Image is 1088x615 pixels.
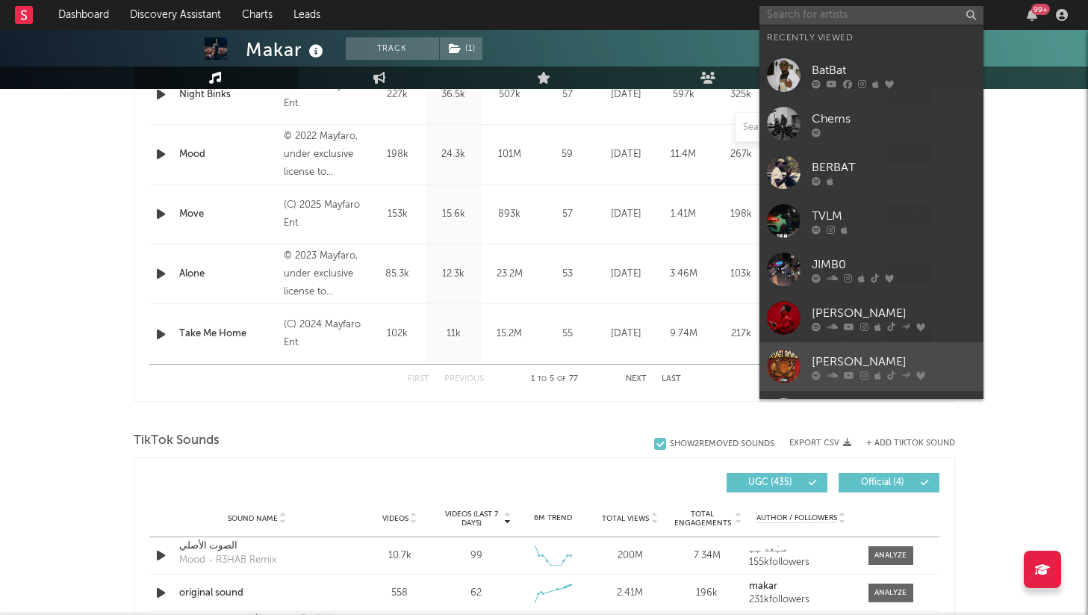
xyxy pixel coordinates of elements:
[749,581,853,592] a: makar
[812,110,976,128] div: Chems
[595,548,665,563] div: 200M
[716,147,766,162] div: 267k
[749,544,787,554] strong: سہٰعد ﮩﮩ
[812,158,976,176] div: BERBAT
[848,478,917,487] span: Official ( 4 )
[485,87,534,102] div: 507k
[485,327,534,342] div: 15.2M
[470,548,482,563] div: 99
[541,147,594,162] div: 59
[759,294,983,342] a: [PERSON_NAME]
[518,513,588,524] div: 6M Trend
[429,207,478,222] div: 15.6k
[767,29,976,47] div: Recently Viewed
[373,87,422,102] div: 227k
[789,439,851,448] button: Export CSV
[444,375,484,383] button: Previous
[284,128,365,182] div: © 2022 Mayfaro, under exclusive license to Universal Music GmbH
[429,267,478,282] div: 12.3k
[727,473,827,492] button: UGC(435)
[382,514,408,523] span: Videos
[601,147,651,162] div: [DATE]
[179,586,335,601] a: original sound
[541,87,594,102] div: 57
[365,586,435,601] div: 558
[749,544,853,554] a: سہٰعد ﮩﮩ
[659,207,709,222] div: 1.41M
[485,207,534,222] div: 893k
[812,353,976,371] div: [PERSON_NAME]
[659,147,709,162] div: 11.4M
[373,327,422,342] div: 102k
[672,510,733,528] span: Total Engagements
[736,122,893,134] input: Search by song name or URL
[439,37,483,60] span: ( 1 )
[749,557,853,568] div: 155k followers
[759,197,983,245] a: TVLM
[759,51,983,99] a: BatBat
[134,432,220,450] span: TikTok Sounds
[179,327,277,342] a: Take Me Home
[429,327,478,342] div: 11k
[812,207,976,225] div: TVLM
[1027,9,1037,21] button: 99+
[557,376,566,383] span: of
[179,267,277,282] a: Alone
[759,99,983,148] a: Chems
[672,548,742,563] div: 7.34M
[812,304,976,322] div: [PERSON_NAME]
[866,439,955,448] button: + Add TikTok Sound
[485,267,534,282] div: 23.2M
[179,87,277,102] a: Night Binks
[284,77,365,113] div: (C) 2025 Mayfaro Ent.
[659,87,709,102] div: 597k
[659,327,709,342] div: 9.74M
[602,514,649,523] span: Total Views
[601,87,651,102] div: [DATE]
[670,439,774,449] div: Show 2 Removed Sounds
[429,87,478,102] div: 36.5k
[839,473,939,492] button: Official(4)
[601,267,651,282] div: [DATE]
[812,256,976,273] div: JIMB0
[346,37,439,60] button: Track
[228,514,278,523] span: Sound Name
[179,539,335,554] a: الصوت الأصلي
[759,391,983,439] a: ELAY
[485,147,534,162] div: 101M
[662,375,681,383] button: Last
[541,267,594,282] div: 53
[440,37,482,60] button: (1)
[1031,4,1050,15] div: 99 +
[514,371,596,389] div: 1 5 77
[759,6,983,25] input: Search for artists
[716,87,766,102] div: 325k
[759,148,983,197] a: BERBAT
[626,375,647,383] button: Next
[284,316,365,352] div: (C) 2024 Mayfaro Ent.
[759,342,983,391] a: [PERSON_NAME]
[429,147,478,162] div: 24.3k
[179,207,277,222] a: Move
[716,327,766,342] div: 217k
[541,207,594,222] div: 57
[246,37,327,62] div: Makar
[716,207,766,222] div: 198k
[812,61,976,79] div: BatBat
[179,147,277,162] a: Mood
[595,586,665,601] div: 2.41M
[373,207,422,222] div: 153k
[470,586,482,601] div: 62
[373,147,422,162] div: 198k
[541,327,594,342] div: 55
[284,247,365,301] div: © 2023 Mayfaro, under exclusive license to Universal Music GmbH
[373,267,422,282] div: 85.3k
[759,245,983,294] a: JIMB0
[408,375,429,383] button: First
